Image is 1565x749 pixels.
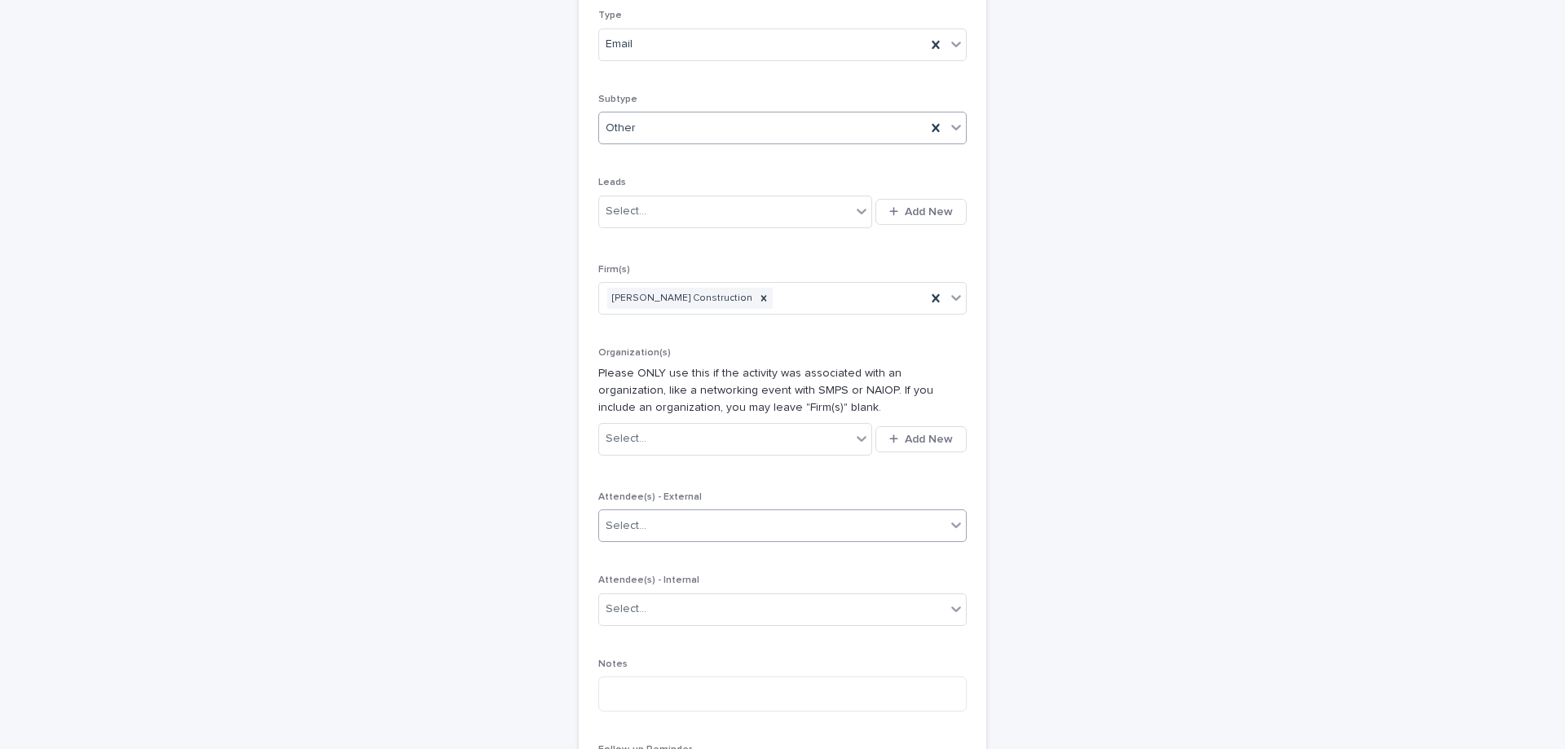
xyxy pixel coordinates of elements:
span: Attendee(s) - External [598,492,702,502]
span: Subtype [598,95,637,104]
button: Add New [875,199,967,225]
span: Leads [598,178,626,187]
div: Select... [606,203,646,220]
span: Type [598,11,622,20]
span: Firm(s) [598,265,630,275]
div: Select... [606,518,646,535]
div: Select... [606,601,646,618]
span: Notes [598,659,628,669]
span: Add New [905,206,953,218]
button: Add New [875,426,967,452]
span: Other [606,120,636,137]
span: Attendee(s) - Internal [598,575,699,585]
div: Select... [606,430,646,447]
p: Please ONLY use this if the activity was associated with an organization, like a networking event... [598,365,967,416]
div: [PERSON_NAME] Construction [607,288,755,310]
span: Add New [905,434,953,445]
span: Email [606,36,633,53]
span: Organization(s) [598,348,671,358]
